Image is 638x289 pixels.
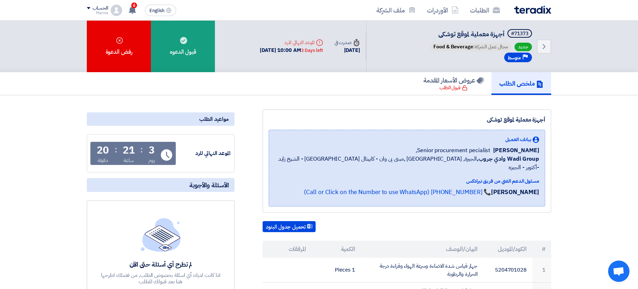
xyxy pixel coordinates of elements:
[483,241,532,258] th: الكود/الموديل
[97,157,109,164] div: دقيقة
[439,84,468,91] div: قبول الطلب
[111,5,122,16] img: profile_test.png
[149,8,164,13] span: English
[87,11,108,15] div: Marina
[608,261,629,282] a: Open chat
[87,21,151,72] div: رفض الدعوة
[123,157,134,164] div: ساعة
[93,5,108,11] div: الحساب
[100,272,221,285] div: اذا كانت لديك أي اسئلة بخصوص الطلب, من فضلك اطرحها هنا بعد قبولك للطلب
[189,181,229,189] span: الأسئلة والأجوبة
[361,258,484,283] td: جهاز قياس شدة الاضاءة وسرعة الهواء وقراءة درجة الحرارة والرطوبة
[361,241,484,258] th: البيان/الوصف
[334,46,360,54] div: [DATE]
[428,29,533,39] h5: أجهزة معملية لموقع توشكى
[430,43,512,51] span: مجال عمل الشركة:
[260,46,323,54] div: [DATE] 10:00 AM
[269,116,545,124] div: أجهزة معملية لموقع توشكى
[499,79,543,87] h5: ملخص الطلب
[515,43,532,51] span: جديد
[275,155,539,172] span: الجيزة, [GEOGRAPHIC_DATA] ,مبنى بى وان - كابيتال [GEOGRAPHIC_DATA] - الشيخ زايد -أكتوبر - الجيزه
[464,2,506,18] a: الطلبات
[416,72,491,95] a: عروض الأسعار المقدمة قبول الطلب
[416,146,490,155] span: Senior procurement pecialist,
[312,241,361,258] th: الكمية
[148,157,155,164] div: يوم
[97,145,109,155] div: 20
[491,72,551,95] a: ملخص الطلب
[438,29,505,39] span: أجهزة معملية لموقع توشكى
[371,2,421,18] a: ملف الشركة
[508,54,521,61] span: متوسط
[423,76,484,84] h5: عروض الأسعار المقدمة
[532,241,551,258] th: #
[433,43,473,50] span: Food & Beverage
[491,188,539,197] strong: [PERSON_NAME]
[145,5,176,16] button: English
[131,2,137,8] span: 6
[141,218,181,251] img: empty_state_list.svg
[263,241,312,258] th: المرفقات
[115,143,117,156] div: :
[505,136,531,143] span: بيانات العميل
[477,155,539,163] b: Wadi Group وادي جروب,
[421,2,464,18] a: الأوردرات
[312,258,361,283] td: 1 Pieces
[483,258,532,283] td: 5204701028
[532,258,551,283] td: 1
[140,143,143,156] div: :
[304,188,491,197] a: 📞 [PHONE_NUMBER] (Call or Click on the Number to use WhatsApp)
[149,145,155,155] div: 3
[123,145,135,155] div: 21
[263,221,316,232] button: تحميل جدول البنود
[493,146,539,155] span: [PERSON_NAME]
[151,21,215,72] div: قبول الدعوه
[260,39,323,46] div: الموعد النهائي للرد
[301,47,323,54] div: 3 Days left
[275,177,539,185] div: مسئول الدعم الفني من فريق تيرادكس
[514,6,551,14] img: Teradix logo
[100,260,221,268] div: لم تطرح أي أسئلة حتى الآن
[334,39,360,46] div: صدرت في
[177,149,231,157] div: الموعد النهائي للرد
[87,112,234,126] div: مواعيد الطلب
[511,31,528,36] div: #71373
